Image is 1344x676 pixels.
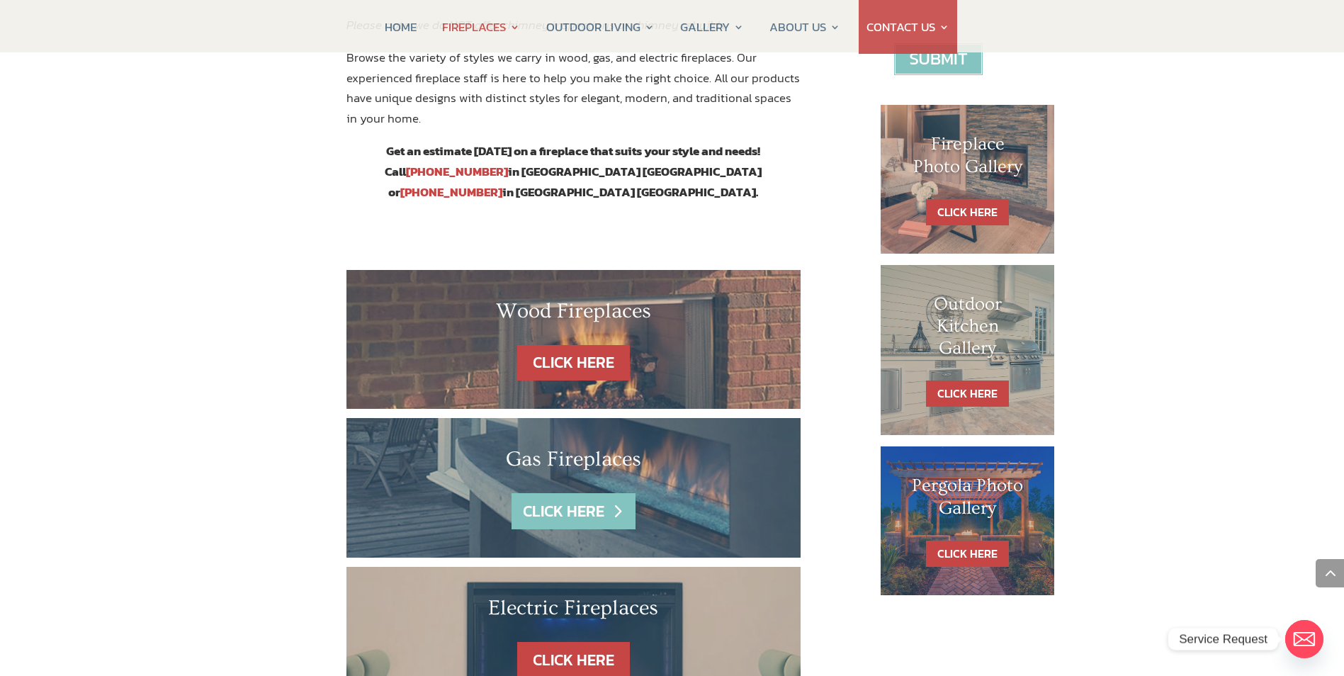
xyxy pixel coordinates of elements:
h1: Outdoor Kitchen Gallery [909,293,1027,367]
a: CLICK HERE [926,199,1009,225]
a: Email [1285,620,1323,658]
h1: Pergola Photo Gallery [909,475,1027,526]
h2: Wood Fireplaces [389,298,759,331]
a: [PHONE_NUMBER] [406,162,508,181]
strong: Get an estimate [DATE] on a fireplace that suits your style and needs! Call in [GEOGRAPHIC_DATA] ... [385,142,762,201]
a: [PHONE_NUMBER] [400,183,502,201]
h2: Gas Fireplaces [389,446,759,479]
a: CLICK HERE [517,345,630,381]
p: Browse the variety of styles we carry in wood, gas, and electric fireplaces. Our experienced fire... [346,47,801,142]
h1: Fireplace Photo Gallery [909,133,1027,184]
a: CLICK HERE [512,493,635,529]
a: CLICK HERE [926,381,1009,407]
a: CLICK HERE [926,541,1009,567]
h2: Electric Fireplaces [389,595,759,628]
input: Submit [894,43,983,75]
